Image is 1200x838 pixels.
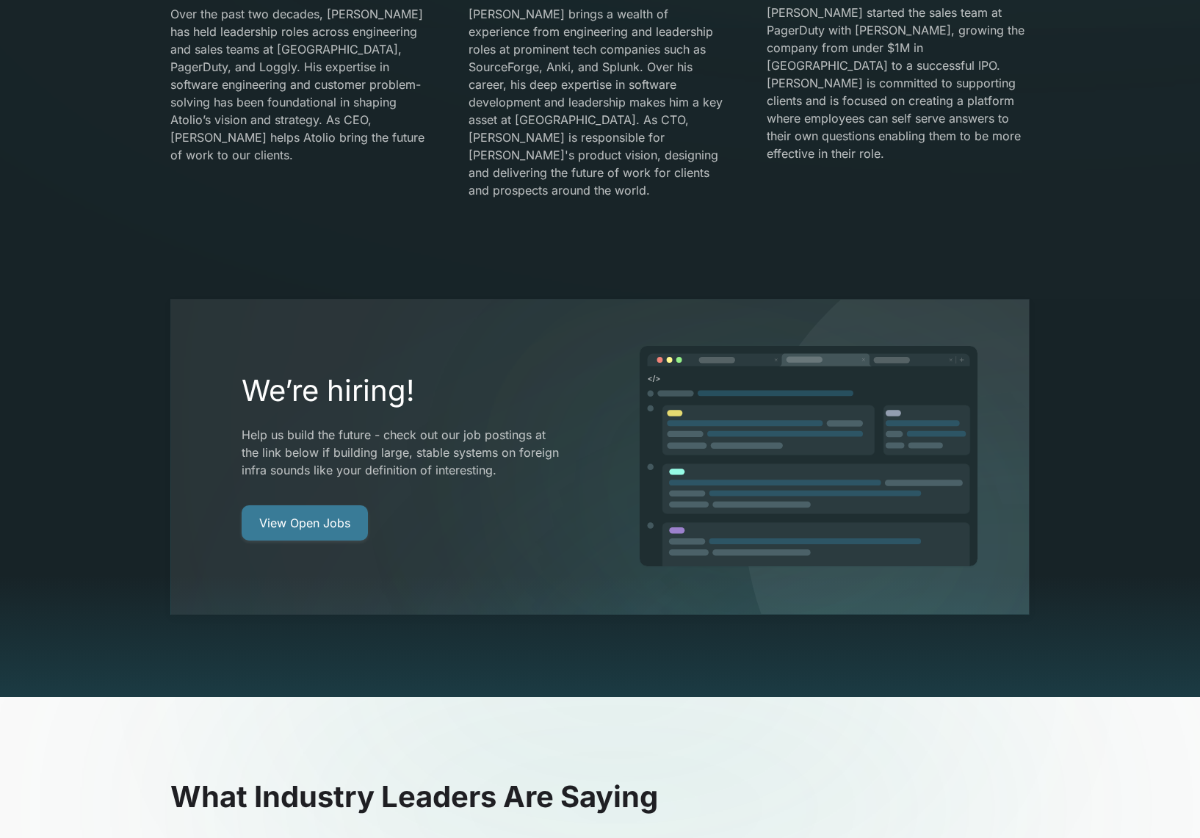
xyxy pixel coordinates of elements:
img: image [638,345,979,568]
p: [PERSON_NAME] brings a wealth of experience from engineering and leadership roles at prominent te... [469,5,731,199]
iframe: Chat Widget [1127,767,1200,838]
a: View Open Jobs [242,505,368,541]
h2: What Industry Leaders Are Saying [170,779,1030,814]
p: [PERSON_NAME] started the sales team at PagerDuty with [PERSON_NAME], growing the company from un... [767,4,1030,162]
p: Over the past two decades, [PERSON_NAME] has held leadership roles across engineering and sales t... [170,5,433,164]
p: Help us build the future - check out our job postings at the link below if building large, stable... [242,426,563,479]
h2: We’re hiring! [242,373,563,408]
